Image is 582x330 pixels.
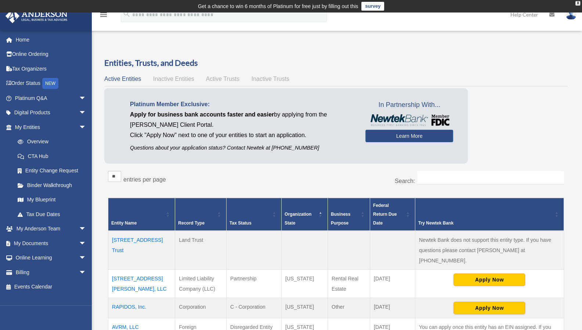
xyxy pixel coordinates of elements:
td: Partnership [226,270,281,298]
a: menu [99,13,108,19]
td: Other [328,298,370,318]
div: Get a chance to win 6 months of Platinum for free just by filling out this [198,2,358,11]
td: [US_STATE] [281,298,328,318]
span: In Partnership With... [365,99,453,111]
img: User Pic [565,9,576,20]
a: Learn More [365,130,453,142]
a: Overview [10,134,90,149]
span: Apply for business bank accounts faster and easier [130,111,274,118]
th: Organization State: Activate to invert sorting [281,198,328,231]
div: NEW [42,78,58,89]
a: Billingarrow_drop_down [5,265,97,280]
div: Try Newtek Bank [418,219,553,227]
button: Apply Now [453,273,525,286]
img: Anderson Advisors Platinum Portal [3,9,70,23]
label: Search: [395,178,415,184]
span: Inactive Trusts [252,76,289,82]
span: arrow_drop_down [79,222,94,237]
i: search [123,10,131,18]
span: arrow_drop_down [79,251,94,266]
td: Corporation [175,298,227,318]
div: close [575,1,580,6]
span: Active Entities [104,76,141,82]
a: Online Learningarrow_drop_down [5,251,97,265]
span: Entity Name [111,220,137,226]
a: Events Calendar [5,280,97,294]
button: Apply Now [453,302,525,314]
a: Entity Change Request [10,164,94,178]
h3: Entities, Trusts, and Deeds [104,57,568,69]
td: C - Corporation [226,298,281,318]
th: Business Purpose: Activate to sort [328,198,370,231]
td: Land Trust [175,231,227,270]
td: RAPIDOS, Inc. [108,298,175,318]
a: Tax Due Dates [10,207,94,222]
th: Try Newtek Bank : Activate to sort [415,198,564,231]
td: [DATE] [370,298,415,318]
label: entries per page [123,176,166,183]
a: Online Ordering [5,47,97,62]
a: Platinum Q&Aarrow_drop_down [5,91,97,105]
td: [US_STATE] [281,270,328,298]
span: Organization State [285,212,311,226]
a: Tax Organizers [5,61,97,76]
p: Platinum Member Exclusive: [130,99,354,110]
span: Active Trusts [206,76,240,82]
a: Order StatusNEW [5,76,97,91]
a: Digital Productsarrow_drop_down [5,105,97,120]
span: arrow_drop_down [79,120,94,135]
span: Tax Status [229,220,252,226]
td: [DATE] [370,270,415,298]
span: Federal Return Due Date [373,203,397,226]
a: My Documentsarrow_drop_down [5,236,97,251]
a: My Anderson Teamarrow_drop_down [5,222,97,236]
img: NewtekBankLogoSM.png [369,114,449,126]
i: menu [99,10,108,19]
p: Questions about your application status? Contact Newtek at [PHONE_NUMBER] [130,143,354,153]
th: Tax Status: Activate to sort [226,198,281,231]
span: arrow_drop_down [79,265,94,280]
span: Record Type [178,220,205,226]
a: CTA Hub [10,149,94,164]
a: Binder Walkthrough [10,178,94,193]
td: [STREET_ADDRESS] Trust [108,231,175,270]
span: arrow_drop_down [79,105,94,121]
p: Click "Apply Now" next to one of your entities to start an application. [130,130,354,140]
a: My Entitiesarrow_drop_down [5,120,94,134]
span: arrow_drop_down [79,236,94,251]
a: survey [361,2,384,11]
p: by applying from the [PERSON_NAME] Client Portal. [130,110,354,130]
th: Federal Return Due Date: Activate to sort [370,198,415,231]
a: My Blueprint [10,193,94,207]
a: Home [5,32,97,47]
th: Record Type: Activate to sort [175,198,227,231]
th: Entity Name: Activate to sort [108,198,175,231]
span: Business Purpose [331,212,350,226]
span: arrow_drop_down [79,91,94,106]
td: Limited Liability Company (LLC) [175,270,227,298]
td: Newtek Bank does not support this entity type. If you have questions please contact [PERSON_NAME]... [415,231,564,270]
span: Inactive Entities [153,76,194,82]
td: Rental Real Estate [328,270,370,298]
td: [STREET_ADDRESS][PERSON_NAME], LLC [108,270,175,298]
